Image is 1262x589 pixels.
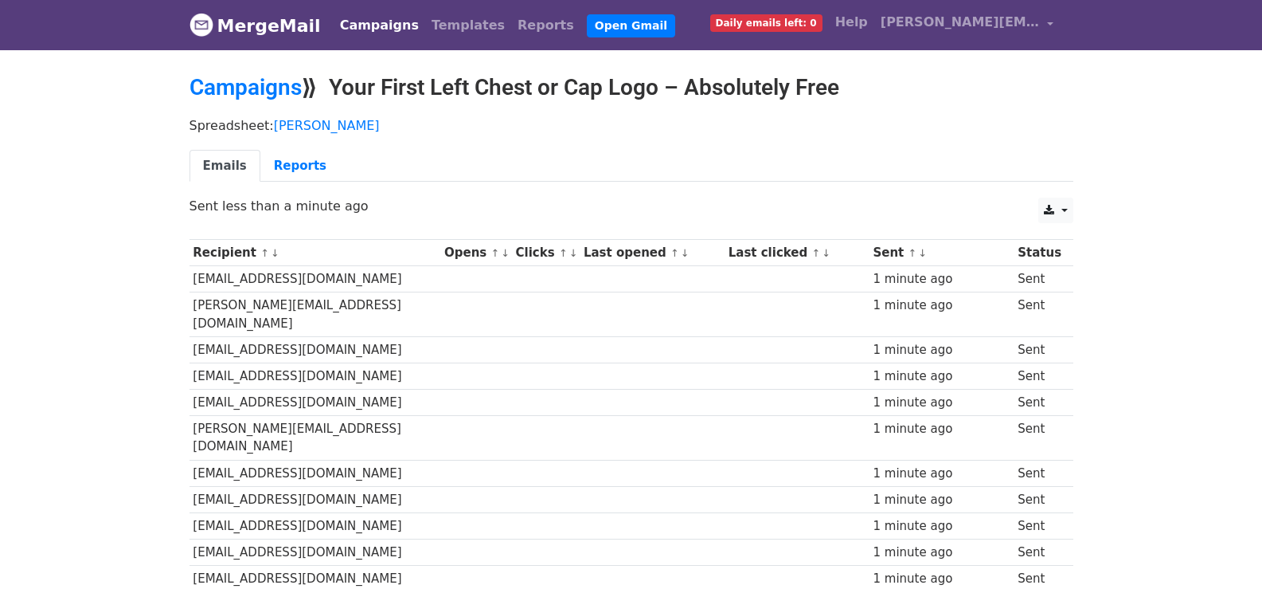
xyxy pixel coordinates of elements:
td: [EMAIL_ADDRESS][DOMAIN_NAME] [189,363,441,389]
td: [EMAIL_ADDRESS][DOMAIN_NAME] [189,460,441,486]
td: Sent [1014,336,1065,363]
div: 1 minute ago [873,570,1010,588]
a: MergeMail [189,9,321,42]
td: Sent [1014,540,1065,566]
div: 1 minute ago [873,465,1010,483]
p: Sent less than a minute ago [189,198,1073,214]
td: [EMAIL_ADDRESS][DOMAIN_NAME] [189,336,441,363]
td: Sent [1014,293,1065,337]
a: ↑ [670,247,679,259]
div: 1 minute ago [873,296,1010,315]
td: Sent [1014,266,1065,293]
div: 1 minute ago [873,544,1010,562]
td: Sent [1014,486,1065,512]
a: Campaigns [334,10,425,41]
a: ↑ [812,247,821,259]
div: 1 minute ago [873,270,1010,289]
a: [PERSON_NAME] [274,118,380,133]
a: ↑ [559,247,568,259]
th: Status [1014,240,1065,266]
span: Daily emails left: 0 [710,14,822,32]
td: [PERSON_NAME][EMAIL_ADDRESS][DOMAIN_NAME] [189,416,441,461]
th: Sent [869,240,1014,266]
td: [EMAIL_ADDRESS][DOMAIN_NAME] [189,512,441,539]
th: Recipient [189,240,441,266]
div: 1 minute ago [873,517,1010,536]
div: 1 minute ago [873,341,1010,359]
div: 1 minute ago [873,491,1010,509]
span: [PERSON_NAME][EMAIL_ADDRESS][DOMAIN_NAME] [881,13,1040,32]
th: Opens [440,240,512,266]
td: [EMAIL_ADDRESS][DOMAIN_NAME] [189,266,441,293]
td: [EMAIL_ADDRESS][DOMAIN_NAME] [189,486,441,512]
td: Sent [1014,460,1065,486]
td: [EMAIL_ADDRESS][DOMAIN_NAME] [189,540,441,566]
a: ↓ [681,247,690,259]
a: ↓ [569,247,578,259]
th: Clicks [512,240,580,266]
a: ↓ [271,247,279,259]
a: ↓ [501,247,510,259]
a: Daily emails left: 0 [704,6,829,38]
th: Last clicked [725,240,869,266]
a: Templates [425,10,511,41]
a: Open Gmail [587,14,675,37]
div: 1 minute ago [873,367,1010,386]
td: Sent [1014,512,1065,539]
div: 1 minute ago [873,420,1010,438]
td: Sent [1014,363,1065,389]
td: Sent [1014,416,1065,461]
td: Sent [1014,390,1065,416]
a: ↑ [491,247,500,259]
a: Emails [189,150,260,183]
a: ↓ [822,247,830,259]
a: Reports [260,150,340,183]
a: ↑ [908,247,917,259]
td: [EMAIL_ADDRESS][DOMAIN_NAME] [189,390,441,416]
h2: ⟫ Your First Left Chest or Cap Logo – Absolutely Free [189,74,1073,101]
th: Last opened [580,240,725,266]
p: Spreadsheet: [189,117,1073,134]
a: Help [829,6,874,38]
a: ↑ [260,247,269,259]
a: Campaigns [189,74,302,100]
td: [PERSON_NAME][EMAIL_ADDRESS][DOMAIN_NAME] [189,293,441,337]
img: MergeMail logo [189,13,213,37]
a: Reports [511,10,580,41]
a: [PERSON_NAME][EMAIL_ADDRESS][DOMAIN_NAME] [874,6,1061,44]
a: ↓ [918,247,927,259]
div: 1 minute ago [873,394,1010,412]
